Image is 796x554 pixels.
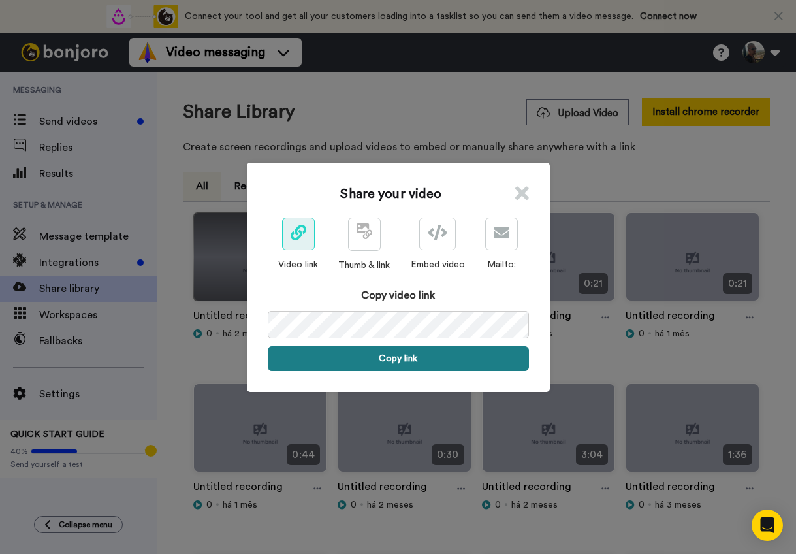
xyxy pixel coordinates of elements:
div: Mailto: [485,258,518,271]
button: Copy link [268,346,529,371]
div: Video link [278,258,318,271]
h1: Share your video [340,185,441,203]
div: Thumb & link [338,259,390,272]
div: Copy video link [268,287,529,303]
div: Embed video [411,258,465,271]
div: Open Intercom Messenger [752,510,783,541]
